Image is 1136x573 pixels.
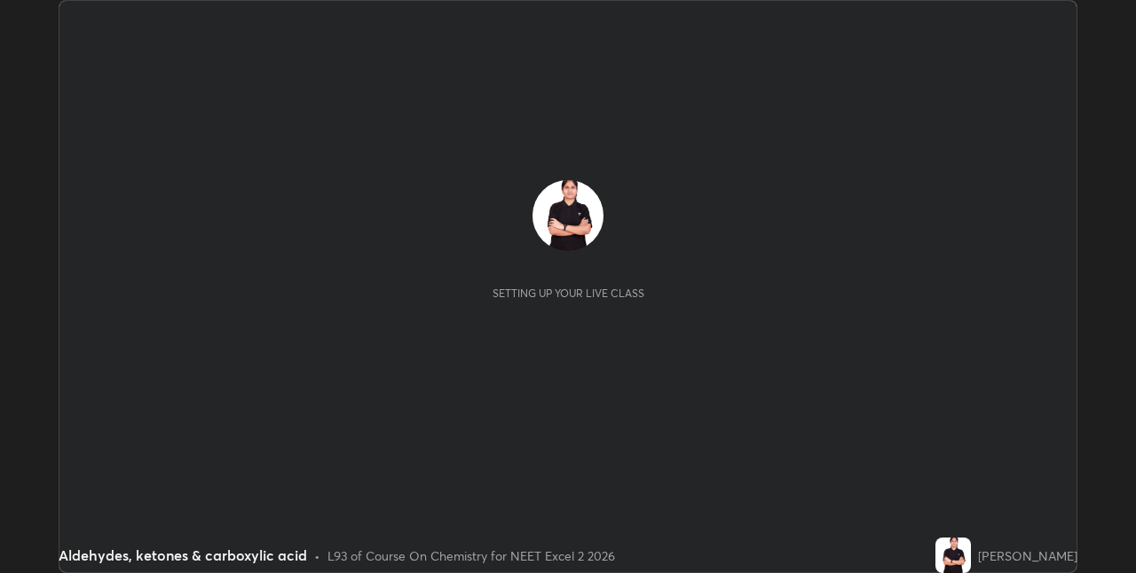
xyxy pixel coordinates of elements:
div: Aldehydes, ketones & carboxylic acid [59,545,307,566]
img: ff2c941f67fa4c8188b2ddadd25ac577.jpg [532,180,603,251]
img: ff2c941f67fa4c8188b2ddadd25ac577.jpg [935,538,971,573]
div: L93 of Course On Chemistry for NEET Excel 2 2026 [327,546,615,565]
div: • [314,546,320,565]
div: Setting up your live class [493,286,644,300]
div: [PERSON_NAME] [978,546,1077,565]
